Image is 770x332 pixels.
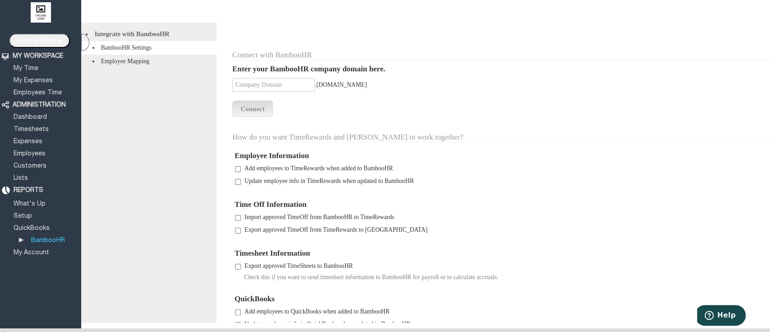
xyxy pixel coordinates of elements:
[12,163,48,169] a: Customers
[12,90,63,96] a: Employees Time
[232,101,273,117] input: Connect to BambooHr
[315,81,367,88] span: .[DOMAIN_NAME]
[30,238,66,243] a: BambooHR
[81,55,217,68] li: Employee Mapping
[235,295,275,303] span: QuickBooks
[244,214,394,220] span: Import approved TimeOff from BambooHR to TimeRewards
[244,165,393,172] span: Add employees to TimeRewards when added to BambooHR
[13,52,63,60] div: MY WORKSPACE
[235,249,310,257] span: Timesheet Information
[12,126,50,132] a: Timesheets
[12,78,54,84] a: My Expenses
[9,33,70,48] input: Create New
[13,101,66,109] div: ADMINISTRATION
[244,274,498,281] div: Check this if you want to send timesheet information to BambooHR for payroll or to calculate accr...
[12,114,48,120] a: Dashboard
[12,213,33,219] a: Setup
[12,175,29,181] a: Lists
[81,27,217,41] li: Integrate with BambooHR
[244,262,353,269] span: Export approved TimeSheets to BambooHR
[244,308,389,315] span: Add employees to QuickBooks when added to BambooHR
[12,151,47,157] a: Employees
[12,250,51,256] a: My Account
[12,187,45,193] a: REPORTS
[81,34,89,51] div: Hide Menus
[232,78,315,92] input: Company Domain
[235,151,309,160] span: Employee Information
[12,225,51,231] a: QuickBooks
[244,226,428,233] span: Export approved TimeOff from TimeRewards to [GEOGRAPHIC_DATA]
[12,139,44,145] a: Expenses
[31,2,51,23] img: upload logo
[244,321,410,327] span: Update employee info in QuickBooks when updated in BambooHR
[12,201,47,207] a: What's Up
[232,65,505,74] div: Enter your BambooHR company domain here.
[235,200,306,209] span: Time Off Information
[244,178,414,184] span: Update employee info in TimeRewards when updated to BambooHR
[697,305,746,327] iframe: Opens a widget where you can find more information
[12,65,40,71] a: My Time
[19,236,26,244] div: ▶
[81,41,217,55] li: BambooHR Settings
[730,5,752,20] img: Help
